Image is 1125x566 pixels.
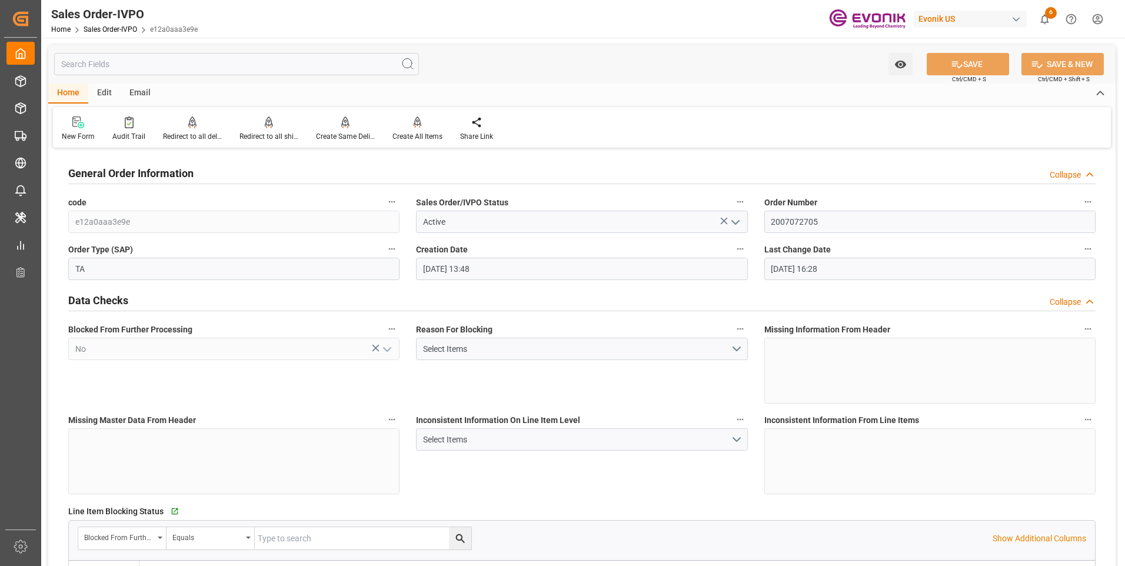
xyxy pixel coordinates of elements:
[384,194,400,209] button: code
[423,434,731,446] div: Select Items
[68,165,194,181] h2: General Order Information
[764,258,1096,280] input: MM-DD-YYYY HH:MM
[392,131,442,142] div: Create All Items
[1050,169,1081,181] div: Collapse
[1080,194,1096,209] button: Order Number
[416,338,747,360] button: open menu
[54,53,419,75] input: Search Fields
[255,527,471,550] input: Type to search
[1080,321,1096,337] button: Missing Information From Header
[993,532,1086,545] p: Show Additional Columns
[927,53,1009,75] button: SAVE
[88,84,121,104] div: Edit
[1031,6,1058,32] button: show 6 new notifications
[239,131,298,142] div: Redirect to all shipments
[1080,241,1096,257] button: Last Change Date
[316,131,375,142] div: Create Same Delivery Date
[62,131,95,142] div: New Form
[416,414,580,427] span: Inconsistent Information On Line Item Level
[48,84,88,104] div: Home
[952,75,986,84] span: Ctrl/CMD + S
[1080,412,1096,427] button: Inconsistent Information From Line Items
[1058,6,1084,32] button: Help Center
[416,428,747,451] button: open menu
[68,244,133,256] span: Order Type (SAP)
[416,197,508,209] span: Sales Order/IVPO Status
[764,244,831,256] span: Last Change Date
[84,530,154,543] div: Blocked From Further Processing
[733,241,748,257] button: Creation Date
[51,5,198,23] div: Sales Order-IVPO
[112,131,145,142] div: Audit Trail
[1045,7,1057,19] span: 6
[416,244,468,256] span: Creation Date
[68,292,128,308] h2: Data Checks
[423,343,731,355] div: Select Items
[384,321,400,337] button: Blocked From Further Processing
[378,340,395,358] button: open menu
[84,25,137,34] a: Sales Order-IVPO
[914,11,1027,28] div: Evonik US
[829,9,906,29] img: Evonik-brand-mark-Deep-Purple-RGB.jpeg_1700498283.jpeg
[68,414,196,427] span: Missing Master Data From Header
[68,505,164,518] span: Line Item Blocking Status
[78,527,167,550] button: open menu
[416,258,747,280] input: MM-DD-YYYY HH:MM
[167,527,255,550] button: open menu
[725,213,743,231] button: open menu
[764,324,890,336] span: Missing Information From Header
[68,197,86,209] span: code
[163,131,222,142] div: Redirect to all deliveries
[416,324,492,336] span: Reason For Blocking
[51,25,71,34] a: Home
[764,197,817,209] span: Order Number
[384,412,400,427] button: Missing Master Data From Header
[384,241,400,257] button: Order Type (SAP)
[1038,75,1090,84] span: Ctrl/CMD + Shift + S
[172,530,242,543] div: Equals
[68,324,192,336] span: Blocked From Further Processing
[733,412,748,427] button: Inconsistent Information On Line Item Level
[1021,53,1104,75] button: SAVE & NEW
[764,414,919,427] span: Inconsistent Information From Line Items
[1050,296,1081,308] div: Collapse
[121,84,159,104] div: Email
[460,131,493,142] div: Share Link
[914,8,1031,30] button: Evonik US
[888,53,913,75] button: open menu
[449,527,471,550] button: search button
[733,321,748,337] button: Reason For Blocking
[733,194,748,209] button: Sales Order/IVPO Status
